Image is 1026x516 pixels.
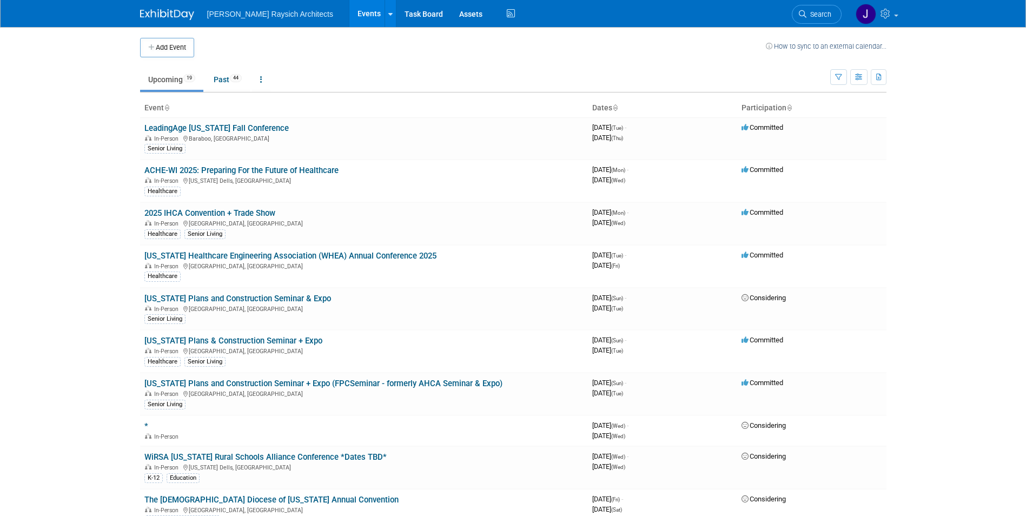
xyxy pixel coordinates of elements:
[611,177,625,183] span: (Wed)
[145,135,151,141] img: In-Person Event
[592,421,628,429] span: [DATE]
[592,389,623,397] span: [DATE]
[592,251,626,259] span: [DATE]
[627,166,628,174] span: -
[627,452,628,460] span: -
[184,357,226,367] div: Senior Living
[742,452,786,460] span: Considering
[742,294,786,302] span: Considering
[611,348,623,354] span: (Tue)
[611,338,623,343] span: (Sun)
[611,295,623,301] span: (Sun)
[592,304,623,312] span: [DATE]
[144,452,387,462] a: WiRSA [US_STATE] Rural Schools Alliance Conference *Dates TBD*
[742,123,783,131] span: Committed
[742,208,783,216] span: Committed
[856,4,876,24] img: Jenna Hammer
[742,251,783,259] span: Committed
[611,135,623,141] span: (Thu)
[592,208,628,216] span: [DATE]
[611,380,623,386] span: (Sun)
[611,210,625,216] span: (Mon)
[625,336,626,344] span: -
[144,176,584,184] div: [US_STATE] Dells, [GEOGRAPHIC_DATA]
[144,219,584,227] div: [GEOGRAPHIC_DATA], [GEOGRAPHIC_DATA]
[737,99,886,117] th: Participation
[144,208,275,218] a: 2025 IHCA Convention + Trade Show
[207,10,333,18] span: [PERSON_NAME] Raysich Architects
[144,462,584,471] div: [US_STATE] Dells, [GEOGRAPHIC_DATA]
[145,464,151,469] img: In-Person Event
[792,5,842,24] a: Search
[144,294,331,303] a: [US_STATE] Plans and Construction Seminar & Expo
[154,348,182,355] span: In-Person
[144,336,322,346] a: [US_STATE] Plans & Construction Seminar + Expo
[140,99,588,117] th: Event
[140,69,203,90] a: Upcoming19
[592,176,625,184] span: [DATE]
[145,220,151,226] img: In-Person Event
[145,348,151,353] img: In-Person Event
[621,495,623,503] span: -
[592,379,626,387] span: [DATE]
[145,507,151,512] img: In-Person Event
[164,103,169,112] a: Sort by Event Name
[742,495,786,503] span: Considering
[625,294,626,302] span: -
[742,379,783,387] span: Committed
[742,336,783,344] span: Committed
[144,473,163,483] div: K-12
[144,379,502,388] a: [US_STATE] Plans and Construction Seminar + Expo (FPCSeminar - formerly AHCA Seminar & Expo)
[154,177,182,184] span: In-Person
[167,473,200,483] div: Education
[742,166,783,174] span: Committed
[140,38,194,57] button: Add Event
[592,219,625,227] span: [DATE]
[145,391,151,396] img: In-Person Event
[183,74,195,82] span: 19
[144,166,339,175] a: ACHE-WI 2025: Preparing For the Future of Healthcare
[154,391,182,398] span: In-Person
[627,421,628,429] span: -
[611,433,625,439] span: (Wed)
[592,346,623,354] span: [DATE]
[144,144,186,154] div: Senior Living
[154,263,182,270] span: In-Person
[611,497,620,502] span: (Fri)
[144,357,181,367] div: Healthcare
[144,505,584,514] div: [GEOGRAPHIC_DATA], [GEOGRAPHIC_DATA]
[592,261,620,269] span: [DATE]
[145,433,151,439] img: In-Person Event
[592,294,626,302] span: [DATE]
[144,187,181,196] div: Healthcare
[206,69,250,90] a: Past44
[144,229,181,239] div: Healthcare
[154,135,182,142] span: In-Person
[786,103,792,112] a: Sort by Participation Type
[625,379,626,387] span: -
[144,389,584,398] div: [GEOGRAPHIC_DATA], [GEOGRAPHIC_DATA]
[145,177,151,183] img: In-Person Event
[612,103,618,112] a: Sort by Start Date
[592,432,625,440] span: [DATE]
[144,346,584,355] div: [GEOGRAPHIC_DATA], [GEOGRAPHIC_DATA]
[611,423,625,429] span: (Wed)
[611,306,623,312] span: (Tue)
[154,433,182,440] span: In-Person
[154,507,182,514] span: In-Person
[592,336,626,344] span: [DATE]
[592,166,628,174] span: [DATE]
[611,125,623,131] span: (Tue)
[611,464,625,470] span: (Wed)
[592,134,623,142] span: [DATE]
[144,272,181,281] div: Healthcare
[611,167,625,173] span: (Mon)
[140,9,194,20] img: ExhibitDay
[145,306,151,311] img: In-Person Event
[742,421,786,429] span: Considering
[611,507,622,513] span: (Sat)
[588,99,737,117] th: Dates
[154,464,182,471] span: In-Person
[611,391,623,396] span: (Tue)
[592,123,626,131] span: [DATE]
